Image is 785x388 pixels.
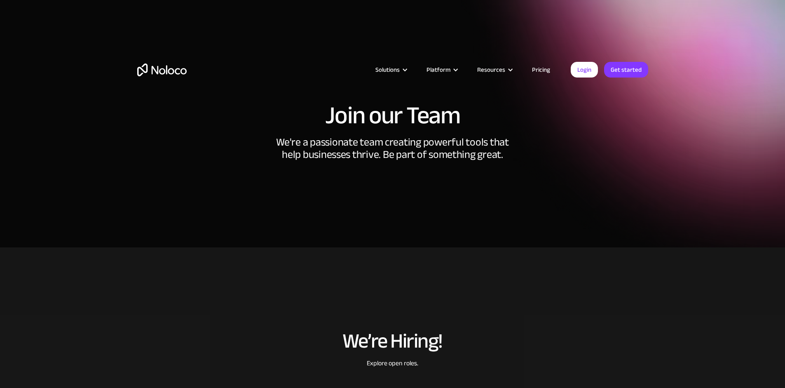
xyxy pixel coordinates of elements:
a: Pricing [522,64,560,75]
div: Solutions [365,64,416,75]
a: home [137,63,187,76]
a: Get started [604,62,648,78]
div: We're a passionate team creating powerful tools that help businesses thrive. Be part of something... [269,136,516,181]
a: Login [571,62,598,78]
h1: Join our Team [137,103,648,128]
div: Platform [416,64,467,75]
div: Solutions [375,64,400,75]
div: Resources [467,64,522,75]
div: Resources [477,64,505,75]
h2: We’re Hiring! [267,330,518,352]
div: Platform [426,64,450,75]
